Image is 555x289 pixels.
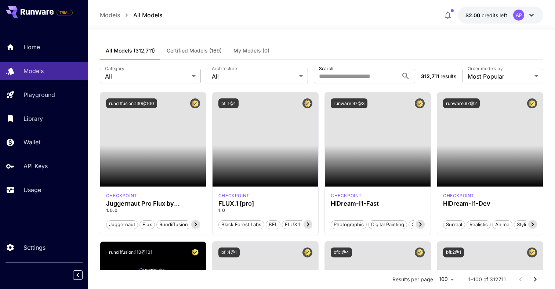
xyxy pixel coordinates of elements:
[415,248,425,257] button: Certified Model – Vetted for best performance and includes a commercial license.
[369,221,407,228] span: Digital Painting
[443,192,474,199] div: HiDream Dev
[465,12,482,18] span: $2.00
[331,248,352,257] button: bfl:1@4
[493,221,512,228] span: Anime
[23,66,44,75] p: Models
[233,47,269,54] span: My Models (0)
[443,98,480,108] button: runware:97@2
[492,220,512,229] button: Anime
[105,65,124,72] label: Category
[106,248,155,257] button: rundiffusion:110@101
[106,192,137,199] div: FLUX.1 D
[368,220,407,229] button: Digital Painting
[73,270,83,280] button: Collapse sidebar
[100,11,162,19] nav: breadcrumb
[443,220,465,229] button: Surreal
[443,248,464,257] button: bfl:2@1
[331,221,366,228] span: Photographic
[218,220,264,229] button: Black Forest Labs
[527,248,537,257] button: Certified Model – Vetted for best performance and includes a commercial license.
[140,221,155,228] span: flux
[190,98,200,108] button: Certified Model – Vetted for best performance and includes a commercial license.
[467,221,490,228] span: Realistic
[282,221,316,228] span: FLUX.1 [pro]
[266,220,280,229] button: BFL
[212,65,237,72] label: Architecture
[458,7,543,24] button: $2.00AP
[465,11,507,19] div: $2.00
[514,220,537,229] button: Stylized
[468,72,532,81] span: Most Popular
[331,220,367,229] button: Photographic
[415,98,425,108] button: Certified Model – Vetted for best performance and includes a commercial license.
[319,65,333,72] label: Search
[139,220,155,229] button: flux
[513,10,524,21] div: AP
[212,72,296,81] span: All
[218,192,250,199] p: checkpoint
[302,98,312,108] button: Certified Model – Vetted for best performance and includes a commercial license.
[57,10,72,15] span: TRIAL
[218,207,312,214] p: 1.0
[468,276,506,283] p: 1–100 of 312711
[282,220,316,229] button: FLUX.1 [pro]
[421,73,439,79] span: 312,711
[106,221,138,228] span: juggernaut
[482,12,507,18] span: credits left
[436,274,457,285] div: 100
[157,221,191,228] span: rundiffusion
[23,43,40,51] p: Home
[23,138,40,147] p: Wallet
[527,98,537,108] button: Certified Model – Vetted for best performance and includes a commercial license.
[57,8,73,17] span: Add your payment card to enable full platform functionality.
[23,243,46,252] p: Settings
[409,221,436,228] span: Cinematic
[23,90,55,99] p: Playground
[100,11,120,19] a: Models
[218,248,240,257] button: bfl:4@1
[331,98,367,108] button: runware:97@3
[218,98,239,108] button: bfl:1@1
[106,47,155,54] span: All Models (312,711)
[409,220,437,229] button: Cinematic
[392,276,433,283] p: Results per page
[106,98,157,108] button: rundiffusion:130@100
[106,220,138,229] button: juggernaut
[266,221,280,228] span: BFL
[23,162,48,170] p: API Keys
[443,221,465,228] span: Surreal
[443,192,474,199] p: checkpoint
[105,72,189,81] span: All
[167,47,222,54] span: Certified Models (169)
[156,220,191,229] button: rundiffusion
[106,192,137,199] p: checkpoint
[302,248,312,257] button: Certified Model – Vetted for best performance and includes a commercial license.
[443,200,537,207] h3: HiDream-I1-Dev
[467,220,491,229] button: Realistic
[79,268,88,282] div: Collapse sidebar
[218,200,312,207] h3: FLUX.1 [pro]
[468,65,503,72] label: Order models by
[331,192,362,199] p: checkpoint
[331,200,425,207] h3: HiDream-I1-Fast
[218,192,250,199] div: fluxpro
[23,185,41,194] p: Usage
[440,73,456,79] span: results
[331,192,362,199] div: HiDream Fast
[219,221,264,228] span: Black Forest Labs
[133,11,162,19] a: All Models
[23,114,43,123] p: Library
[106,200,200,207] h3: Juggernaut Pro Flux by RunDiffusion
[528,272,543,287] button: Go to next page
[514,221,537,228] span: Stylized
[106,207,200,214] p: 1.0.0
[190,248,200,257] button: Certified Model – Vetted for best performance and includes a commercial license.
